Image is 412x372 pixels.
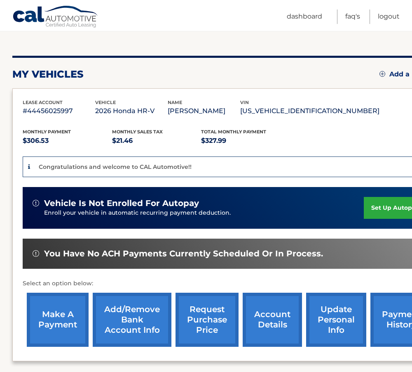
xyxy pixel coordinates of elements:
[44,209,364,218] p: Enroll your vehicle in automatic recurring payment deduction.
[33,200,39,206] img: alert-white.svg
[44,198,199,209] span: vehicle is not enrolled for autopay
[23,135,112,147] p: $306.53
[306,293,366,347] a: update personal info
[39,163,192,171] p: Congratulations and welcome to CAL Automotive!!
[23,105,95,117] p: #44456025997
[95,105,168,117] p: 2026 Honda HR-V
[201,129,266,135] span: Total Monthly Payment
[23,129,71,135] span: Monthly Payment
[201,135,290,147] p: $327.99
[33,250,39,257] img: alert-white.svg
[112,129,163,135] span: Monthly sales Tax
[12,68,84,81] h2: my vehicles
[378,9,400,24] a: Logout
[345,9,360,24] a: FAQ's
[287,9,322,24] a: Dashboard
[12,5,99,29] a: Cal Automotive
[240,100,249,105] span: vin
[176,293,239,347] a: request purchase price
[27,293,89,347] a: make a payment
[168,105,240,117] p: [PERSON_NAME]
[168,100,182,105] span: name
[23,100,63,105] span: lease account
[95,100,116,105] span: vehicle
[44,249,323,259] span: You have no ACH payments currently scheduled or in process.
[93,293,171,347] a: Add/Remove bank account info
[243,293,302,347] a: account details
[240,105,379,117] p: [US_VEHICLE_IDENTIFICATION_NUMBER]
[112,135,201,147] p: $21.46
[379,71,385,77] img: add.svg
